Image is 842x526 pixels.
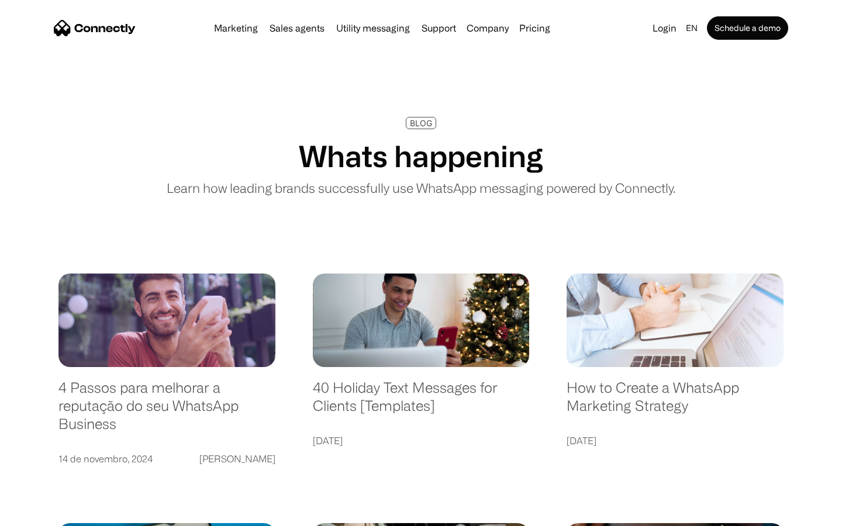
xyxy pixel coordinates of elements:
a: Support [417,23,461,33]
a: Marketing [209,23,263,33]
div: BLOG [410,119,432,127]
div: [DATE] [567,432,596,449]
div: Company [463,20,512,36]
div: [DATE] [313,432,343,449]
aside: Language selected: English [12,506,70,522]
div: en [681,20,705,36]
a: 40 Holiday Text Messages for Clients [Templates] [313,379,530,426]
a: Schedule a demo [707,16,788,40]
a: 4 Passos para melhorar a reputação do seu WhatsApp Business [58,379,275,444]
h1: Whats happening [299,139,543,174]
a: Pricing [515,23,555,33]
a: Utility messaging [332,23,415,33]
a: home [54,19,136,37]
a: Sales agents [265,23,329,33]
p: Learn how leading brands successfully use WhatsApp messaging powered by Connectly. [167,178,675,198]
div: Company [467,20,509,36]
a: Login [648,20,681,36]
div: 14 de novembro, 2024 [58,451,153,467]
a: How to Create a WhatsApp Marketing Strategy [567,379,784,426]
ul: Language list [23,506,70,522]
div: [PERSON_NAME] [199,451,275,467]
div: en [686,20,698,36]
